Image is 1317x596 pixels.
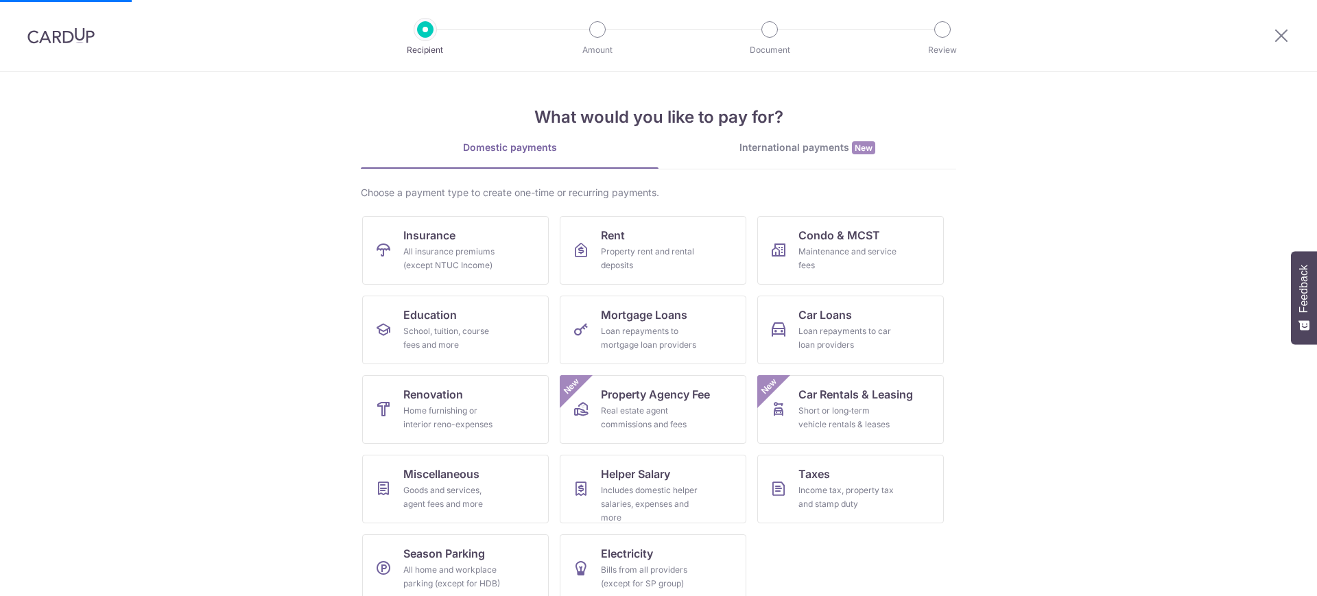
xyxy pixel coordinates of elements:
span: Helper Salary [601,466,670,482]
span: New [560,375,583,398]
span: Taxes [798,466,830,482]
span: New [852,141,875,154]
span: Renovation [403,386,463,403]
p: Amount [547,43,648,57]
a: RenovationHome furnishing or interior reno-expenses [362,375,549,444]
p: Recipient [375,43,476,57]
div: Domestic payments [361,141,658,154]
img: CardUp [27,27,95,44]
div: All home and workplace parking (except for HDB) [403,563,502,591]
div: Loan repayments to mortgage loan providers [601,324,700,352]
span: Rent [601,227,625,243]
div: Real estate agent commissions and fees [601,404,700,431]
div: Includes domestic helper salaries, expenses and more [601,484,700,525]
a: Car Rentals & LeasingShort or long‑term vehicle rentals & leasesNew [757,375,944,444]
div: All insurance premiums (except NTUC Income) [403,245,502,272]
span: Property Agency Fee [601,386,710,403]
span: Electricity [601,545,653,562]
div: Short or long‑term vehicle rentals & leases [798,404,897,431]
button: Feedback - Show survey [1291,251,1317,344]
div: Goods and services, agent fees and more [403,484,502,511]
p: Document [719,43,820,57]
span: Education [403,307,457,323]
div: School, tuition, course fees and more [403,324,502,352]
p: Review [892,43,993,57]
div: Income tax, property tax and stamp duty [798,484,897,511]
div: Loan repayments to car loan providers [798,324,897,352]
a: Car LoansLoan repayments to car loan providers [757,296,944,364]
span: Condo & MCST [798,227,880,243]
div: Property rent and rental deposits [601,245,700,272]
div: Choose a payment type to create one-time or recurring payments. [361,186,956,200]
div: Bills from all providers (except for SP group) [601,563,700,591]
a: InsuranceAll insurance premiums (except NTUC Income) [362,216,549,285]
span: New [758,375,781,398]
span: Miscellaneous [403,466,479,482]
a: EducationSchool, tuition, course fees and more [362,296,549,364]
span: Feedback [1298,265,1310,313]
span: Season Parking [403,545,485,562]
a: RentProperty rent and rental deposits [560,216,746,285]
div: International payments [658,141,956,155]
a: Helper SalaryIncludes domestic helper salaries, expenses and more [560,455,746,523]
div: Home furnishing or interior reno-expenses [403,404,502,431]
a: MiscellaneousGoods and services, agent fees and more [362,455,549,523]
a: Mortgage LoansLoan repayments to mortgage loan providers [560,296,746,364]
span: Car Rentals & Leasing [798,386,913,403]
a: Property Agency FeeReal estate agent commissions and feesNew [560,375,746,444]
a: Condo & MCSTMaintenance and service fees [757,216,944,285]
span: Car Loans [798,307,852,323]
a: TaxesIncome tax, property tax and stamp duty [757,455,944,523]
span: Insurance [403,227,455,243]
h4: What would you like to pay for? [361,105,956,130]
iframe: Opens a widget where you can find more information [1229,555,1303,589]
div: Maintenance and service fees [798,245,897,272]
span: Mortgage Loans [601,307,687,323]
